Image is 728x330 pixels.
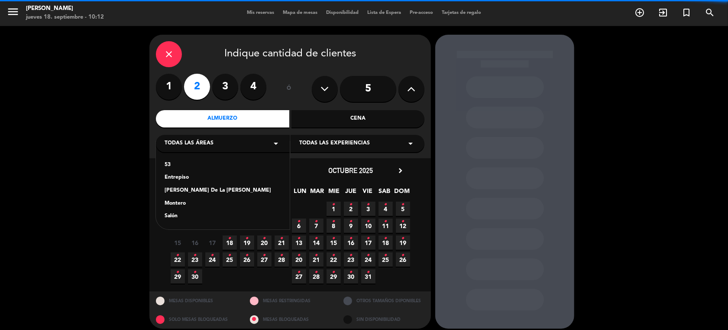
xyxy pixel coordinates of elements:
i: • [315,232,318,245]
span: 9 [344,219,358,233]
span: Todas las experiencias [299,139,370,148]
div: Montero [165,199,281,208]
span: 23 [188,252,202,267]
i: • [280,248,283,262]
i: • [401,248,404,262]
span: 27 [292,269,306,284]
i: • [332,248,335,262]
span: 9 [188,219,202,233]
span: Lista de Espera [363,10,405,15]
div: ó [275,74,303,104]
span: 2 [344,202,358,216]
div: 53 [165,161,281,170]
div: SIN DISPONIBILIDAD [337,310,431,329]
i: • [176,248,179,262]
span: 4 [379,202,393,216]
span: 19 [396,235,410,250]
span: 28 [309,269,324,284]
i: • [332,265,335,279]
i: • [367,215,370,229]
i: • [194,265,197,279]
i: • [367,198,370,212]
span: Todas las áreas [165,139,214,148]
i: • [332,198,335,212]
label: 2 [184,74,210,100]
i: • [246,232,249,245]
i: add_circle_outline [634,7,645,18]
i: • [384,232,387,245]
span: 26 [396,252,410,267]
span: 27 [257,252,272,267]
span: 25 [223,252,237,267]
span: 24 [205,252,220,267]
span: 21 [309,252,324,267]
i: • [367,265,370,279]
label: 3 [212,74,238,100]
i: • [228,248,231,262]
span: 3 [361,202,375,216]
i: • [298,232,301,245]
i: • [349,198,353,212]
i: arrow_drop_down [271,138,281,149]
span: 19 [240,235,254,250]
label: 4 [240,74,266,100]
i: • [349,215,353,229]
button: menu [6,5,19,21]
i: • [349,232,353,245]
i: • [315,265,318,279]
i: exit_to_app [658,7,668,18]
span: MIE [327,186,341,200]
span: 31 [361,269,375,284]
i: • [384,248,387,262]
span: 14 [309,235,324,250]
span: LUN [293,186,307,200]
span: 13 [292,235,306,250]
span: 5 [396,202,410,216]
div: Cena [291,110,425,127]
div: Almuerzo [156,110,289,127]
span: 1 [327,202,341,216]
i: • [401,215,404,229]
i: • [349,248,353,262]
i: chevron_right [396,166,405,175]
i: • [176,265,179,279]
span: 10 [361,219,375,233]
i: • [194,248,197,262]
i: • [228,232,231,245]
i: • [280,232,283,245]
i: • [315,215,318,229]
i: • [332,215,335,229]
span: 30 [344,269,358,284]
i: turned_in_not [681,7,692,18]
i: • [298,215,301,229]
div: SOLO MESAS BLOQUEADAS [149,310,243,329]
span: 10 [205,219,220,233]
span: VIE [361,186,375,200]
span: 28 [275,252,289,267]
span: Pre-acceso [405,10,437,15]
span: SAB [378,186,392,200]
div: MESAS BLOQUEADAS [243,310,337,329]
i: • [246,248,249,262]
label: 1 [156,74,182,100]
i: arrow_drop_down [405,138,416,149]
span: 22 [171,252,185,267]
span: octubre 2025 [329,166,373,175]
div: [PERSON_NAME] [26,4,104,13]
span: 17 [361,235,375,250]
span: 29 [171,269,185,284]
div: MESAS RESTRINGIDAS [243,291,337,310]
span: 11 [379,219,393,233]
i: • [332,232,335,245]
span: 29 [327,269,341,284]
i: • [263,232,266,245]
i: • [315,248,318,262]
span: 18 [223,235,237,250]
i: • [367,232,370,245]
span: Mis reservas [243,10,278,15]
span: 26 [240,252,254,267]
span: 7 [309,219,324,233]
i: • [263,248,266,262]
span: 15 [327,235,341,250]
i: menu [6,5,19,18]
